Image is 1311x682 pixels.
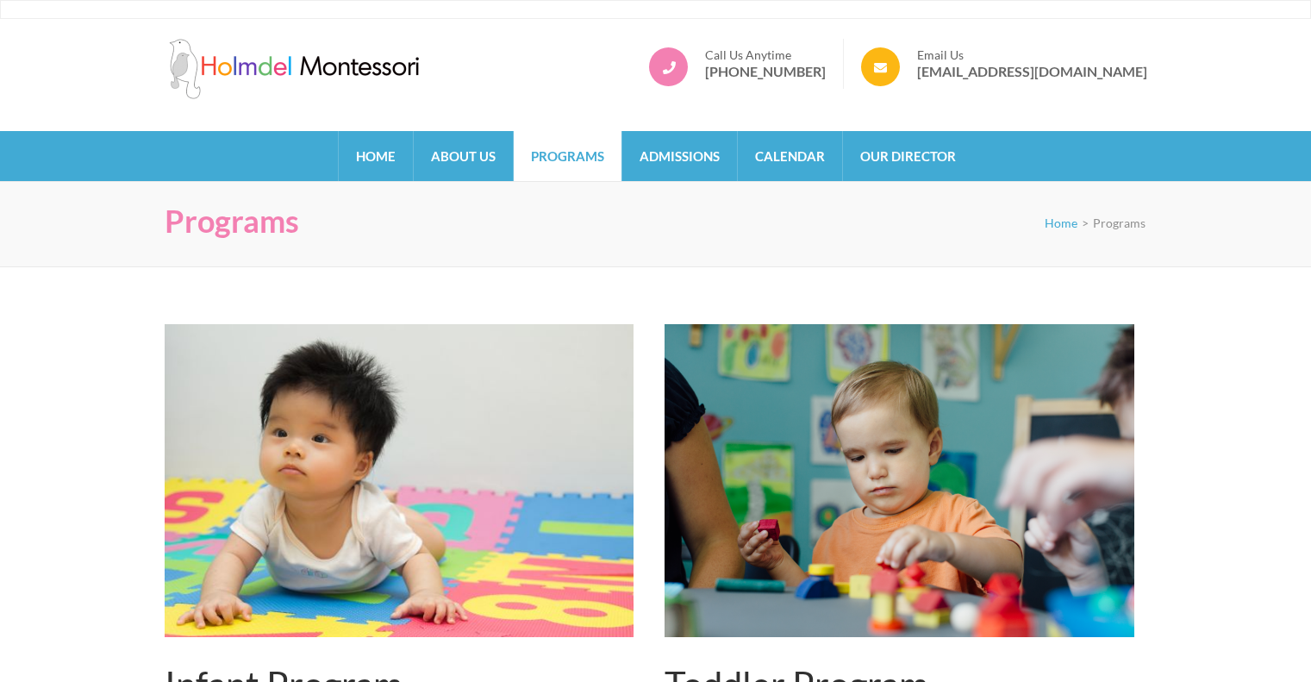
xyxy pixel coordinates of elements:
[514,131,621,181] a: Programs
[1082,216,1089,230] span: >
[705,63,826,80] a: [PHONE_NUMBER]
[165,39,423,99] img: Holmdel Montessori School
[917,47,1147,63] span: Email Us
[917,63,1147,80] a: [EMAIL_ADDRESS][DOMAIN_NAME]
[414,131,513,181] a: About Us
[1045,216,1077,230] a: Home
[738,131,842,181] a: Calendar
[705,47,826,63] span: Call Us Anytime
[339,131,413,181] a: Home
[622,131,737,181] a: Admissions
[843,131,973,181] a: Our Director
[165,203,299,240] h1: Programs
